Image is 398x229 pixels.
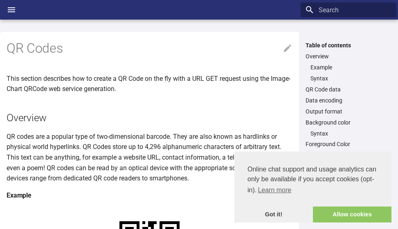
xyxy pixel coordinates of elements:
[301,42,396,49] label: Table of contents
[306,119,391,126] a: Background color
[7,131,292,184] p: QR codes are a popular type of two-dimensional barcode. They are also known as hardlinks or physi...
[247,165,378,196] span: Online chat support and usage analytics can only be available if you accept cookies (opt-in).
[301,2,396,17] input: Search
[306,53,391,60] a: Overview
[234,207,313,223] a: dismiss cookie message
[310,64,391,71] a: Example
[234,151,391,222] div: cookieconsent
[306,86,391,93] a: QR Code data
[306,97,391,104] a: Data encoding
[7,111,292,125] h2: Overview
[7,73,292,94] p: This section describes how to create a QR Code on the fly with a URL GET request using the Image-...
[7,40,292,57] h1: QR Codes
[306,130,391,137] nav: Background color
[310,75,391,82] a: Syntax
[301,42,396,170] nav: Table of contents
[306,140,391,148] a: Foreground Color
[256,184,292,196] a: learn more about cookies
[310,130,391,137] a: Syntax
[313,207,391,223] a: allow cookies
[306,64,391,82] nav: Overview
[306,108,391,115] a: Output format
[7,190,292,201] h4: Example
